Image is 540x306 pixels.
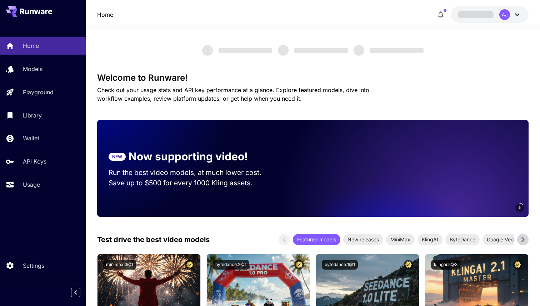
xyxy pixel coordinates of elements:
a: Home [97,10,113,19]
p: Usage [23,180,40,189]
button: klingai:5@3 [431,260,460,270]
button: Certified Model – Vetted for best performance and includes a commercial license. [404,260,413,270]
button: minimax:3@1 [103,260,136,270]
div: Featured models [293,234,340,245]
span: MiniMax [386,236,415,243]
button: Certified Model – Vetted for best performance and includes a commercial license. [185,260,195,270]
span: Featured models [293,236,340,243]
p: Playground [23,88,54,96]
div: New releases [343,234,383,245]
p: NEW [112,154,122,160]
button: bytedance:1@1 [322,260,358,270]
button: Certified Model – Vetted for best performance and includes a commercial license. [294,260,304,270]
p: Models [23,65,42,73]
nav: breadcrumb [97,10,113,19]
p: Library [23,111,42,120]
button: Certified Model – Vetted for best performance and includes a commercial license. [513,260,522,270]
button: AJ [451,6,529,23]
span: 6 [519,205,521,210]
div: ByteDance [445,234,480,245]
p: Home [23,41,39,50]
span: Google Veo [482,236,518,243]
p: Run the best video models, at much lower cost. [109,167,275,178]
span: ByteDance [445,236,480,243]
div: AJ [499,9,510,20]
span: KlingAI [417,236,442,243]
p: API Keys [23,157,46,166]
span: New releases [343,236,383,243]
button: Collapse sidebar [71,288,80,297]
p: Settings [23,261,44,270]
span: Check out your usage stats and API key performance at a glance. Explore featured models, dive int... [97,86,369,102]
div: KlingAI [417,234,442,245]
p: Save up to $500 for every 1000 Kling assets. [109,178,275,188]
p: Now supporting video! [129,149,248,165]
p: Test drive the best video models [97,234,210,245]
button: bytedance:2@1 [212,260,249,270]
h3: Welcome to Runware! [97,73,529,83]
div: Collapse sidebar [76,286,86,299]
p: Wallet [23,134,39,142]
div: MiniMax [386,234,415,245]
div: Google Veo [482,234,518,245]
